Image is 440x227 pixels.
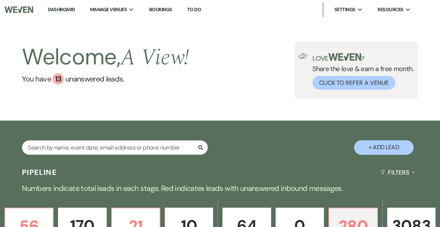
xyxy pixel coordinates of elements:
img: weven-logo-green.svg [328,53,362,61]
span: Settings [334,6,356,13]
img: loud-speaker-illustration.svg [299,53,308,59]
span: Resources [378,6,403,13]
div: Share the love & earn a free month. [308,53,414,90]
h3: Pipeline [22,167,57,178]
a: To Do [187,6,201,13]
a: Bookings [149,6,172,13]
a: You have 13 unanswered leads. [22,73,189,84]
span: Manage Venues [90,6,127,13]
h2: Welcome, [22,41,189,73]
button: Click to Refer a Venue [312,76,395,90]
p: Love ? [312,53,414,62]
button: + Add Lead [354,140,414,155]
input: Search by name, event date, email address or phone number [22,140,208,155]
div: 13 [52,73,64,84]
a: Dashboard [48,6,75,13]
img: Weven Logo [4,2,33,17]
span: A View ! [121,41,189,75]
button: Filters [378,163,418,182]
